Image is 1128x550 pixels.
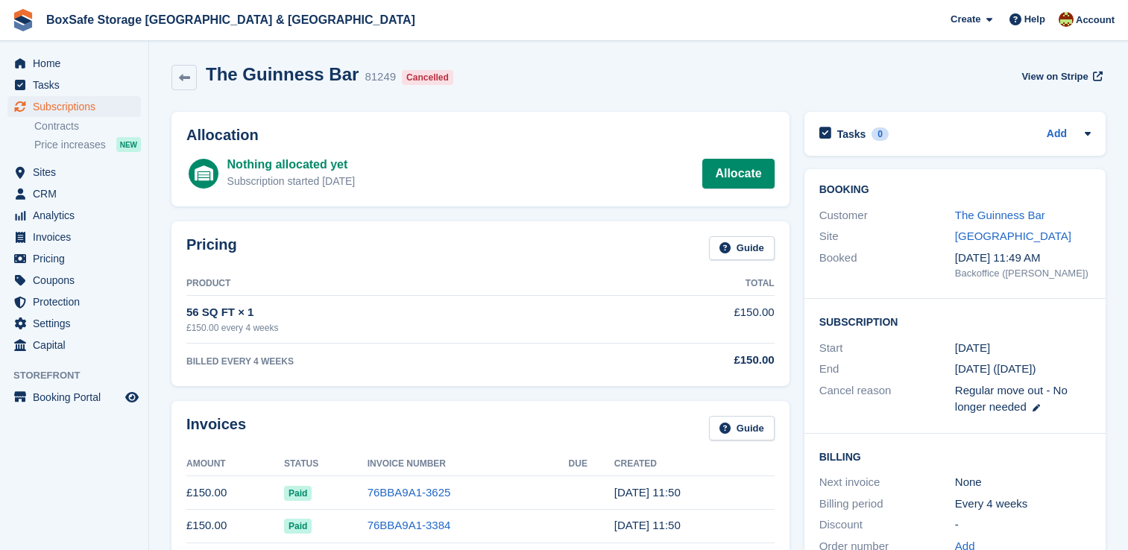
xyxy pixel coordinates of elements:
[7,205,141,226] a: menu
[34,136,141,153] a: Price increases NEW
[33,183,122,204] span: CRM
[368,519,451,531] a: 76BBA9A1-3384
[365,69,396,86] div: 81249
[7,183,141,204] a: menu
[186,355,614,368] div: BILLED EVERY 4 WEEKS
[819,184,1091,196] h2: Booking
[7,53,141,74] a: menu
[7,387,141,408] a: menu
[186,452,284,476] th: Amount
[819,314,1091,329] h2: Subscription
[955,340,990,357] time: 2025-04-09 00:00:00 UTC
[33,227,122,247] span: Invoices
[819,340,955,357] div: Start
[1047,126,1067,143] a: Add
[186,476,284,510] td: £150.00
[955,516,1091,534] div: -
[368,486,451,499] a: 76BBA9A1-3625
[951,12,980,27] span: Create
[7,335,141,355] a: menu
[34,138,106,152] span: Price increases
[1021,69,1088,84] span: View on Stripe
[955,496,1091,513] div: Every 4 weeks
[34,119,141,133] a: Contracts
[123,388,141,406] a: Preview store
[955,250,1091,267] div: [DATE] 11:49 AM
[227,174,356,189] div: Subscription started [DATE]
[614,296,775,343] td: £150.00
[7,96,141,117] a: menu
[569,452,614,476] th: Due
[33,291,122,312] span: Protection
[819,250,955,281] div: Booked
[872,127,889,141] div: 0
[33,53,122,74] span: Home
[1076,13,1115,28] span: Account
[614,352,775,369] div: £150.00
[33,335,122,355] span: Capital
[819,496,955,513] div: Billing period
[819,207,955,224] div: Customer
[955,474,1091,491] div: None
[709,236,775,261] a: Guide
[186,509,284,543] td: £150.00
[284,519,312,534] span: Paid
[819,382,955,416] div: Cancel reason
[819,361,955,378] div: End
[7,162,141,183] a: menu
[837,127,866,141] h2: Tasks
[819,449,1091,464] h2: Billing
[186,272,614,296] th: Product
[40,7,421,32] a: BoxSafe Storage [GEOGRAPHIC_DATA] & [GEOGRAPHIC_DATA]
[955,266,1091,281] div: Backoffice ([PERSON_NAME])
[955,209,1045,221] a: The Guinness Bar
[186,304,614,321] div: 56 SQ FT × 1
[955,384,1068,414] span: Regular move out - No longer needed
[7,248,141,269] a: menu
[186,321,614,335] div: £150.00 every 4 weeks
[186,236,237,261] h2: Pricing
[1059,12,1074,27] img: Kim
[7,227,141,247] a: menu
[614,486,681,499] time: 2025-07-30 10:50:07 UTC
[702,159,774,189] a: Allocate
[13,368,148,383] span: Storefront
[12,9,34,31] img: stora-icon-8386f47178a22dfd0bd8f6a31ec36ba5ce8667c1dd55bd0f319d3a0aa187defe.svg
[402,70,453,85] div: Cancelled
[284,452,368,476] th: Status
[368,452,569,476] th: Invoice Number
[819,474,955,491] div: Next invoice
[7,291,141,312] a: menu
[7,270,141,291] a: menu
[1024,12,1045,27] span: Help
[186,127,775,144] h2: Allocation
[7,313,141,334] a: menu
[614,519,681,531] time: 2025-07-02 10:50:06 UTC
[206,64,359,84] h2: The Guinness Bar
[819,516,955,534] div: Discount
[709,416,775,440] a: Guide
[955,230,1071,242] a: [GEOGRAPHIC_DATA]
[33,248,122,269] span: Pricing
[33,162,122,183] span: Sites
[33,270,122,291] span: Coupons
[7,75,141,95] a: menu
[819,228,955,245] div: Site
[116,137,141,152] div: NEW
[614,272,775,296] th: Total
[186,416,246,440] h2: Invoices
[33,96,122,117] span: Subscriptions
[614,452,775,476] th: Created
[33,205,122,226] span: Analytics
[33,313,122,334] span: Settings
[33,75,122,95] span: Tasks
[955,362,1036,375] span: [DATE] ([DATE])
[284,486,312,501] span: Paid
[33,387,122,408] span: Booking Portal
[1015,64,1106,89] a: View on Stripe
[227,156,356,174] div: Nothing allocated yet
